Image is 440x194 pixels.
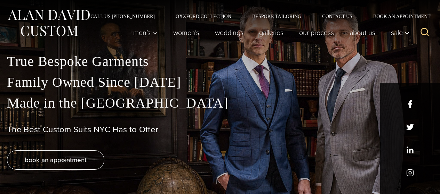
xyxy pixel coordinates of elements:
[251,26,291,40] a: Galleries
[242,14,312,19] a: Bespoke Tailoring
[291,26,342,40] a: Our Process
[363,14,433,19] a: Book an Appointment
[133,29,157,36] span: Men’s
[7,150,104,170] a: book an appointment
[207,26,251,40] a: weddings
[125,26,413,40] nav: Primary Navigation
[80,14,433,19] nav: Secondary Navigation
[7,51,433,113] p: True Bespoke Garments Family Owned Since [DATE] Made in the [GEOGRAPHIC_DATA]
[416,24,433,41] button: View Search Form
[7,125,433,135] h1: The Best Custom Suits NYC Has to Offer
[165,26,207,40] a: Women’s
[7,8,90,39] img: Alan David Custom
[165,14,242,19] a: Oxxford Collection
[25,155,87,165] span: book an appointment
[391,29,409,36] span: Sale
[312,14,363,19] a: Contact Us
[342,26,383,40] a: About Us
[80,14,165,19] a: Call Us [PHONE_NUMBER]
